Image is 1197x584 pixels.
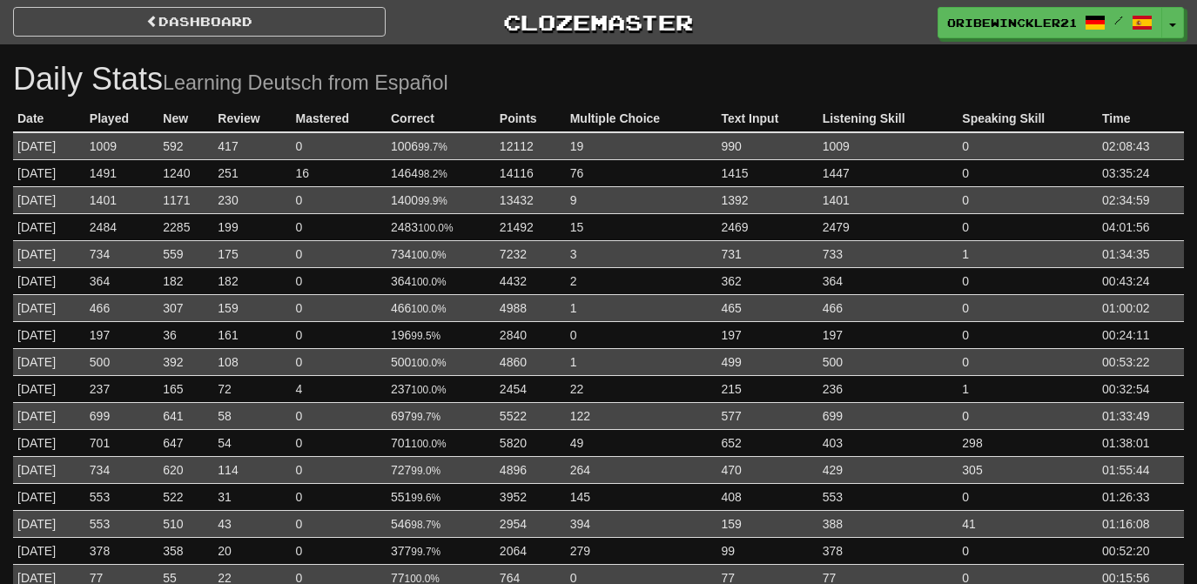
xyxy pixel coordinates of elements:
[213,213,291,240] td: 199
[13,213,85,240] td: [DATE]
[958,267,1098,294] td: 0
[495,456,566,483] td: 4896
[495,375,566,402] td: 2454
[958,429,1098,456] td: 298
[958,240,1098,267] td: 1
[158,375,213,402] td: 165
[158,429,213,456] td: 647
[958,294,1098,321] td: 0
[1098,105,1184,132] th: Time
[13,186,85,213] td: [DATE]
[566,510,717,537] td: 394
[716,429,817,456] td: 652
[213,267,291,294] td: 182
[818,159,958,186] td: 1447
[292,186,387,213] td: 0
[411,357,446,369] small: 100.0%
[566,159,717,186] td: 76
[213,294,291,321] td: 159
[1098,348,1184,375] td: 00:53:22
[418,141,447,153] small: 99.7%
[495,159,566,186] td: 14116
[411,384,446,396] small: 100.0%
[495,348,566,375] td: 4860
[411,249,446,261] small: 100.0%
[495,321,566,348] td: 2840
[85,267,158,294] td: 364
[158,483,213,510] td: 522
[387,537,495,564] td: 377
[818,240,958,267] td: 733
[1098,213,1184,240] td: 04:01:56
[1098,402,1184,429] td: 01:33:49
[85,105,158,132] th: Played
[213,159,291,186] td: 251
[292,375,387,402] td: 4
[292,159,387,186] td: 16
[292,402,387,429] td: 0
[566,402,717,429] td: 122
[13,321,85,348] td: [DATE]
[1098,510,1184,537] td: 01:16:08
[958,186,1098,213] td: 0
[13,62,1184,97] h1: Daily Stats
[818,402,958,429] td: 699
[213,186,291,213] td: 230
[818,321,958,348] td: 197
[13,159,85,186] td: [DATE]
[1098,159,1184,186] td: 03:35:24
[818,483,958,510] td: 553
[716,375,817,402] td: 215
[13,7,386,37] a: Dashboard
[213,537,291,564] td: 20
[938,7,1162,38] a: OribeWinckler21 /
[818,429,958,456] td: 403
[716,510,817,537] td: 159
[566,375,717,402] td: 22
[158,456,213,483] td: 620
[85,483,158,510] td: 553
[213,105,291,132] th: Review
[13,132,85,160] td: [DATE]
[158,537,213,564] td: 358
[213,510,291,537] td: 43
[495,402,566,429] td: 5522
[387,132,495,160] td: 1006
[85,321,158,348] td: 197
[716,321,817,348] td: 197
[13,510,85,537] td: [DATE]
[411,276,446,288] small: 100.0%
[85,402,158,429] td: 699
[163,71,448,94] small: Learning Deutsch from Español
[1098,429,1184,456] td: 01:38:01
[158,321,213,348] td: 36
[292,348,387,375] td: 0
[411,411,440,423] small: 99.7%
[158,267,213,294] td: 182
[292,321,387,348] td: 0
[85,348,158,375] td: 500
[716,537,817,564] td: 99
[495,537,566,564] td: 2064
[1098,132,1184,160] td: 02:08:43
[13,483,85,510] td: [DATE]
[958,402,1098,429] td: 0
[411,519,440,531] small: 98.7%
[213,321,291,348] td: 161
[1098,294,1184,321] td: 01:00:02
[158,132,213,160] td: 592
[13,537,85,564] td: [DATE]
[387,159,495,186] td: 1464
[292,240,387,267] td: 0
[85,294,158,321] td: 466
[1098,537,1184,564] td: 00:52:20
[13,375,85,402] td: [DATE]
[1098,267,1184,294] td: 00:43:24
[387,429,495,456] td: 701
[213,402,291,429] td: 58
[13,105,85,132] th: Date
[818,348,958,375] td: 500
[13,240,85,267] td: [DATE]
[158,510,213,537] td: 510
[292,267,387,294] td: 0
